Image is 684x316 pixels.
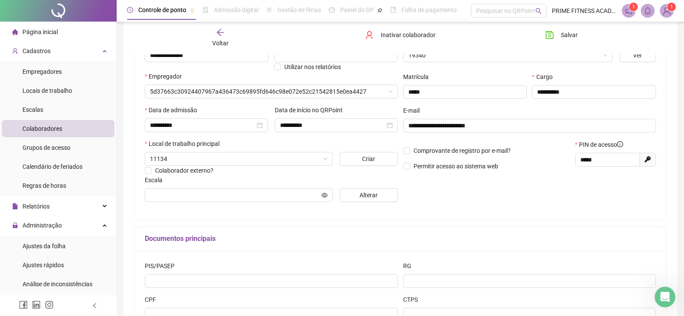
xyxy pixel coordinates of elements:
button: Alterar [340,188,398,202]
span: Cadastros [22,47,51,54]
span: Alterar [359,190,378,200]
span: instagram [45,300,54,309]
span: Utilizar nos relatórios [284,63,341,70]
span: file [12,203,18,209]
span: Salvar [561,30,578,40]
button: Salvar [539,28,584,42]
sup: Atualize o seu contato no menu Meus Dados [667,3,676,11]
span: clock-circle [127,7,133,13]
span: lock [12,222,18,228]
span: bell [644,7,652,15]
span: Colaborador externo? [155,167,213,174]
span: Admissão digital [214,6,258,13]
span: 19340 [408,49,608,62]
span: Análise de inconsistências [22,281,92,288]
span: Controle de ponto [138,6,186,13]
label: CTPS [403,295,423,304]
span: sun [266,7,272,13]
span: Calendário de feriados [22,163,83,170]
label: RG [403,261,417,271]
span: PRIME FITNESS ACADEMIA EIRELI [552,6,617,16]
span: Inativar colaborador [381,30,436,40]
label: Empregador [145,72,188,81]
span: 11134 [150,152,328,165]
span: home [12,29,18,35]
span: pushpin [377,8,382,13]
span: Gestão de férias [277,6,321,13]
span: left [92,303,98,309]
span: book [390,7,396,13]
label: Matrícula [403,72,434,82]
label: Data de admissão [145,105,203,115]
span: file-done [203,7,209,13]
sup: 1 [629,3,638,11]
label: Escala [145,175,168,185]
span: Painel do DP [340,6,374,13]
span: search [535,8,542,14]
span: Ajustes rápidos [22,262,64,269]
span: Ver [633,51,642,60]
label: CPF [145,295,162,304]
label: Local de trabalho principal [145,139,225,149]
span: Página inicial [22,28,58,35]
h5: Documentos principais [145,234,656,244]
span: Comprovante de registro por e-mail? [414,147,511,154]
span: 1 [632,4,635,10]
iframe: Intercom live chat [655,287,675,307]
span: Empregadores [22,68,62,75]
span: Colaboradores [22,125,62,132]
span: Administração [22,222,62,229]
img: 24224 [660,4,673,17]
span: notification [625,7,633,15]
span: Escalas [22,106,43,113]
span: Regras de horas [22,182,66,189]
span: info-circle [617,141,623,147]
span: pushpin [190,8,195,13]
span: Grupos de acesso [22,144,70,151]
label: Cargo [532,72,558,82]
label: E-mail [403,106,425,115]
label: Data de início no QRPoint [275,105,348,115]
span: Permitir acesso ao sistema web [414,163,498,170]
span: user-add [12,48,18,54]
label: PIS/PASEP [145,261,180,271]
button: Ver [620,48,656,62]
span: PIN de acesso [579,140,623,149]
button: Inativar colaborador [359,28,442,42]
span: 1 [670,4,673,10]
span: Locais de trabalho [22,87,72,94]
span: arrow-left [216,28,225,37]
span: Criar [362,154,375,164]
span: linkedin [32,300,41,309]
span: facebook [19,300,28,309]
span: Relatórios [22,203,50,210]
span: 5d37663c30924407967a436473c69895fd646c98e072e52c21542815e0ea4427 [150,85,393,98]
span: user-delete [365,31,374,39]
span: Ajustes da folha [22,243,66,250]
span: Folha de pagamento [401,6,457,13]
span: dashboard [329,7,335,13]
span: save [545,31,554,39]
span: eye [321,192,328,198]
span: Voltar [212,40,229,47]
button: Criar [340,152,398,166]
